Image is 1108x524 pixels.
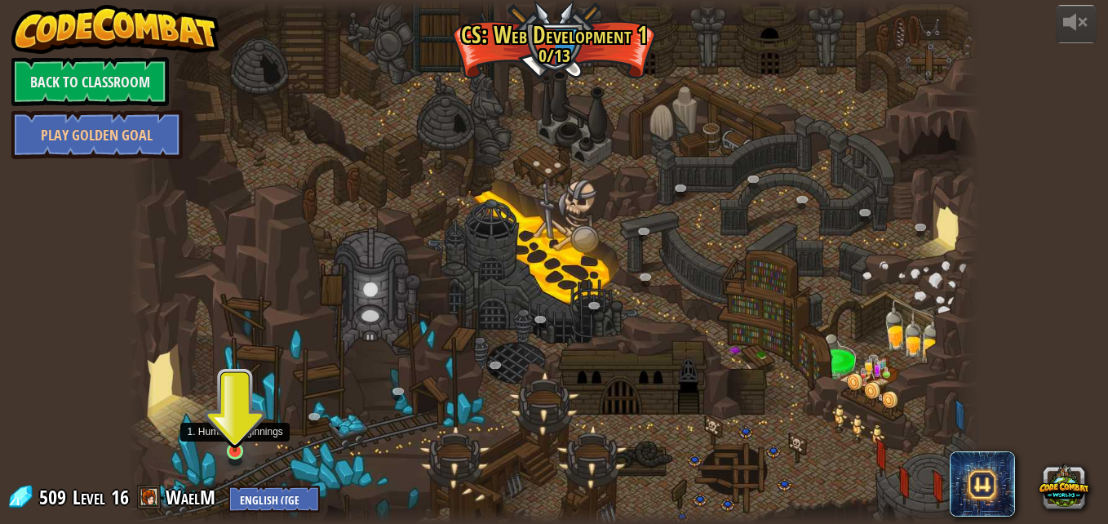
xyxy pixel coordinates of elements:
[11,110,183,159] a: Play Golden Goal
[166,484,220,510] a: WaelM
[39,484,71,510] span: 509
[11,5,220,54] img: CodeCombat - Learn how to code by playing a game
[111,484,129,510] span: 16
[11,57,169,106] a: Back to Classroom
[224,405,245,452] img: level-banner-unstarted.png
[1056,5,1097,43] button: Adjust volume
[73,484,105,511] span: Level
